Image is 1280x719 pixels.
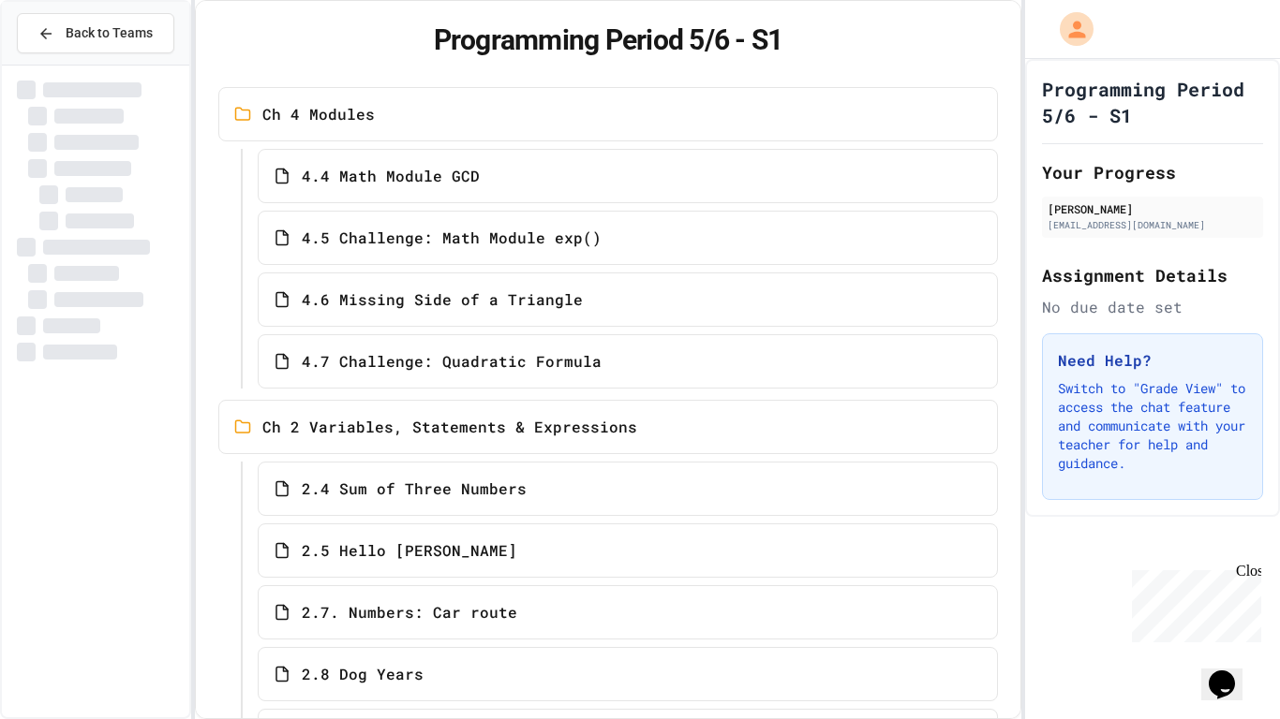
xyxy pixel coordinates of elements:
span: 2.4 Sum of Three Numbers [302,477,527,500]
iframe: chat widget [1124,563,1261,642]
span: 4.5 Challenge: Math Module exp() [302,227,602,249]
button: Back to Teams [17,13,174,53]
span: Ch 4 Modules [262,103,375,125]
span: 2.8 Dog Years [302,663,424,685]
span: 4.7 Challenge: Quadratic Formula [302,350,602,373]
div: My Account [1040,7,1098,51]
iframe: chat widget [1201,644,1261,700]
div: [PERSON_NAME] [1048,200,1258,217]
h2: Assignment Details [1042,262,1263,288]
h2: Your Progress [1042,159,1263,185]
a: 2.8 Dog Years [258,647,999,701]
h3: Need Help? [1058,349,1247,372]
div: [EMAIL_ADDRESS][DOMAIN_NAME] [1048,218,1258,232]
a: 2.7. Numbers: Car route [258,585,999,639]
a: 2.5 Hello [PERSON_NAME] [258,523,999,578]
h1: Programming Period 5/6 - S1 [218,23,999,57]
span: 2.7. Numbers: Car route [302,601,517,624]
span: Ch 2 Variables, Statements & Expressions [262,416,637,438]
span: Back to Teams [66,23,153,43]
div: Chat with us now!Close [7,7,129,119]
h1: Programming Period 5/6 - S1 [1042,76,1263,128]
a: 2.4 Sum of Three Numbers [258,462,999,516]
p: Switch to "Grade View" to access the chat feature and communicate with your teacher for help and ... [1058,379,1247,473]
span: 4.4 Math Module GCD [302,165,480,187]
a: 4.5 Challenge: Math Module exp() [258,211,999,265]
a: 4.6 Missing Side of a Triangle [258,272,999,327]
a: 4.4 Math Module GCD [258,149,999,203]
div: No due date set [1042,296,1263,318]
a: 4.7 Challenge: Quadratic Formula [258,334,999,389]
span: 2.5 Hello [PERSON_NAME] [302,539,517,562]
span: 4.6 Missing Side of a Triangle [302,288,583,311]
